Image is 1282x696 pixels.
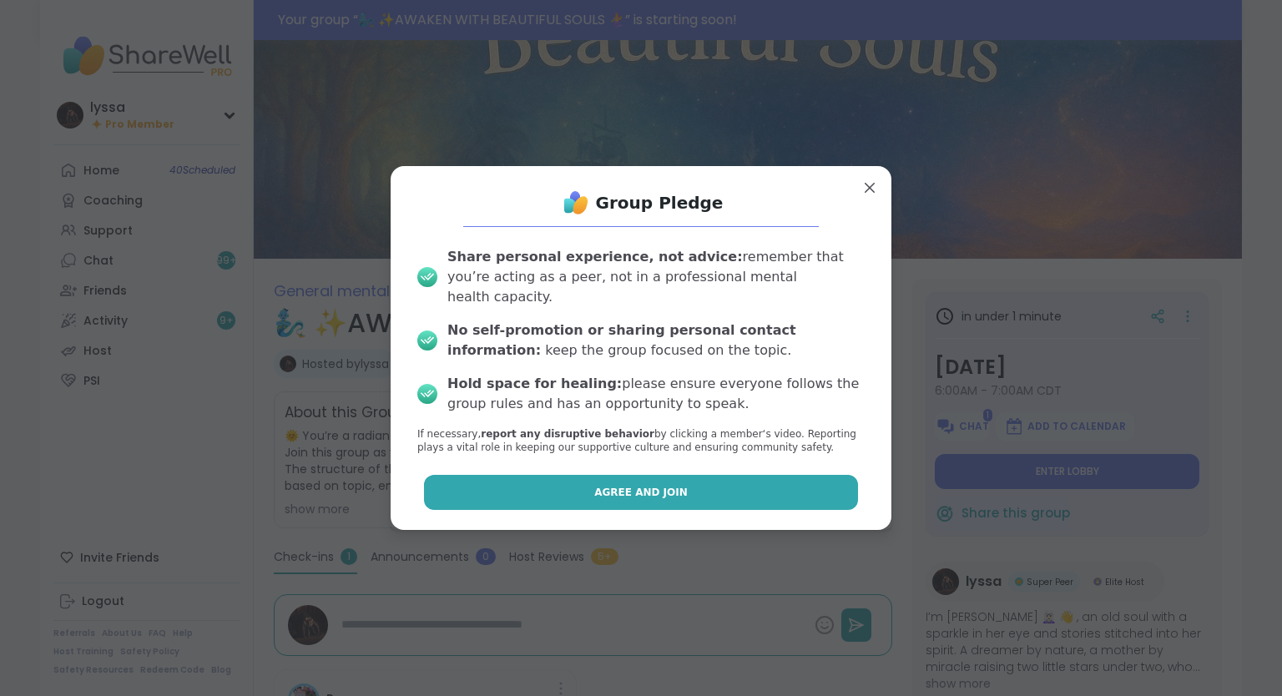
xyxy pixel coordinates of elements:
img: ShareWell Logo [559,186,593,219]
b: Share personal experience, not advice: [447,249,743,265]
div: keep the group focused on the topic. [447,320,865,361]
b: Hold space for healing: [447,376,622,391]
p: If necessary, by clicking a member‘s video. Reporting plays a vital role in keeping our supportiv... [417,427,865,456]
div: remember that you’re acting as a peer, not in a professional mental health capacity. [447,247,865,307]
button: Agree and Join [424,475,859,510]
b: No self-promotion or sharing personal contact information: [447,322,796,358]
span: Agree and Join [594,485,688,500]
h1: Group Pledge [596,191,724,214]
b: report any disruptive behavior [481,428,654,440]
div: please ensure everyone follows the group rules and has an opportunity to speak. [447,374,865,414]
